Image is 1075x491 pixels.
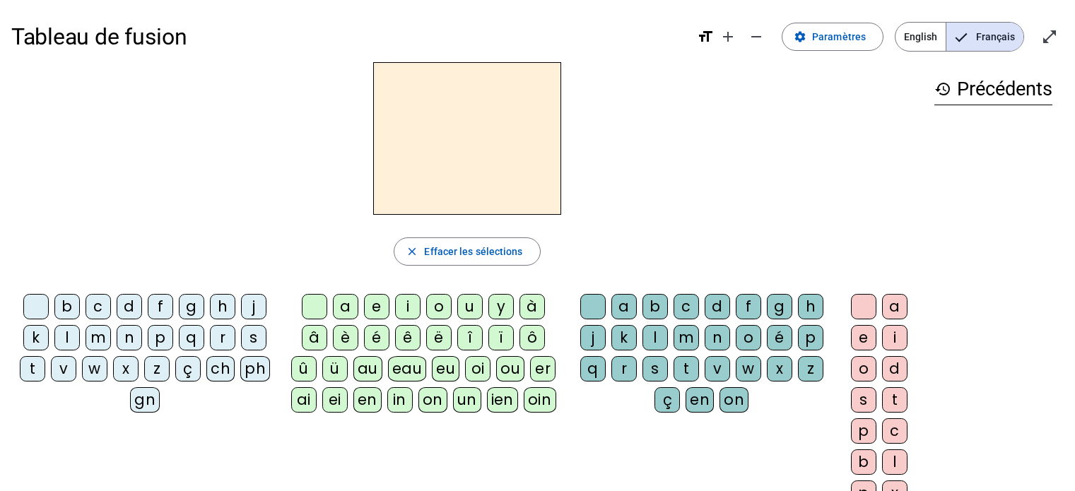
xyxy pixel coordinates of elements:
mat-icon: settings [794,30,806,43]
div: v [51,356,76,381]
div: d [705,294,730,319]
mat-button-toggle-group: Language selection [895,22,1024,52]
div: e [851,325,876,350]
span: Effacer les sélections [424,243,522,260]
div: e [364,294,389,319]
div: x [113,356,139,381]
div: ô [519,325,545,350]
h3: Précédents [934,73,1052,105]
div: p [798,325,823,350]
mat-icon: close [406,245,418,258]
div: a [611,294,637,319]
div: ë [426,325,452,350]
div: z [144,356,170,381]
div: o [851,356,876,381]
div: n [117,325,142,350]
mat-icon: remove [748,28,765,45]
div: é [767,325,792,350]
div: b [642,294,668,319]
mat-icon: add [719,28,736,45]
div: eau [388,356,427,381]
div: f [148,294,173,319]
div: q [580,356,606,381]
div: y [488,294,514,319]
div: û [291,356,317,381]
div: d [882,356,907,381]
div: h [798,294,823,319]
div: ê [395,325,421,350]
div: w [82,356,107,381]
button: Augmenter la taille de la police [714,23,742,51]
div: er [530,356,556,381]
div: i [395,294,421,319]
div: m [674,325,699,350]
div: ch [206,356,235,381]
div: on [719,387,748,413]
button: Paramètres [782,23,883,51]
div: z [798,356,823,381]
div: au [353,356,382,381]
div: ien [487,387,519,413]
div: t [882,387,907,413]
div: en [686,387,714,413]
mat-icon: history [934,81,951,97]
div: ei [322,387,348,413]
button: Diminuer la taille de la police [742,23,770,51]
div: é [364,325,389,350]
div: t [20,356,45,381]
div: g [767,294,792,319]
div: n [705,325,730,350]
div: p [851,418,876,444]
div: c [86,294,111,319]
span: English [895,23,946,51]
h1: Tableau de fusion [11,14,686,59]
div: j [241,294,266,319]
div: à [519,294,545,319]
div: c [882,418,907,444]
div: on [418,387,447,413]
div: m [86,325,111,350]
div: ç [175,356,201,381]
div: r [611,356,637,381]
div: a [882,294,907,319]
span: Français [946,23,1023,51]
div: î [457,325,483,350]
div: oin [524,387,556,413]
div: ç [654,387,680,413]
div: in [387,387,413,413]
div: gn [130,387,160,413]
div: p [148,325,173,350]
div: o [426,294,452,319]
mat-icon: format_size [697,28,714,45]
div: d [117,294,142,319]
div: eu [432,356,459,381]
span: Paramètres [812,28,866,45]
div: ai [291,387,317,413]
div: un [453,387,481,413]
div: oi [465,356,490,381]
div: o [736,325,761,350]
div: t [674,356,699,381]
div: ï [488,325,514,350]
div: ph [240,356,270,381]
div: h [210,294,235,319]
div: en [353,387,382,413]
div: j [580,325,606,350]
div: l [642,325,668,350]
div: s [851,387,876,413]
div: â [302,325,327,350]
div: l [54,325,80,350]
div: r [210,325,235,350]
div: c [674,294,699,319]
div: è [333,325,358,350]
div: ü [322,356,348,381]
mat-icon: open_in_full [1041,28,1058,45]
div: l [882,449,907,475]
div: s [642,356,668,381]
button: Effacer les sélections [394,237,540,266]
div: k [611,325,637,350]
div: w [736,356,761,381]
div: k [23,325,49,350]
div: a [333,294,358,319]
div: b [851,449,876,475]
